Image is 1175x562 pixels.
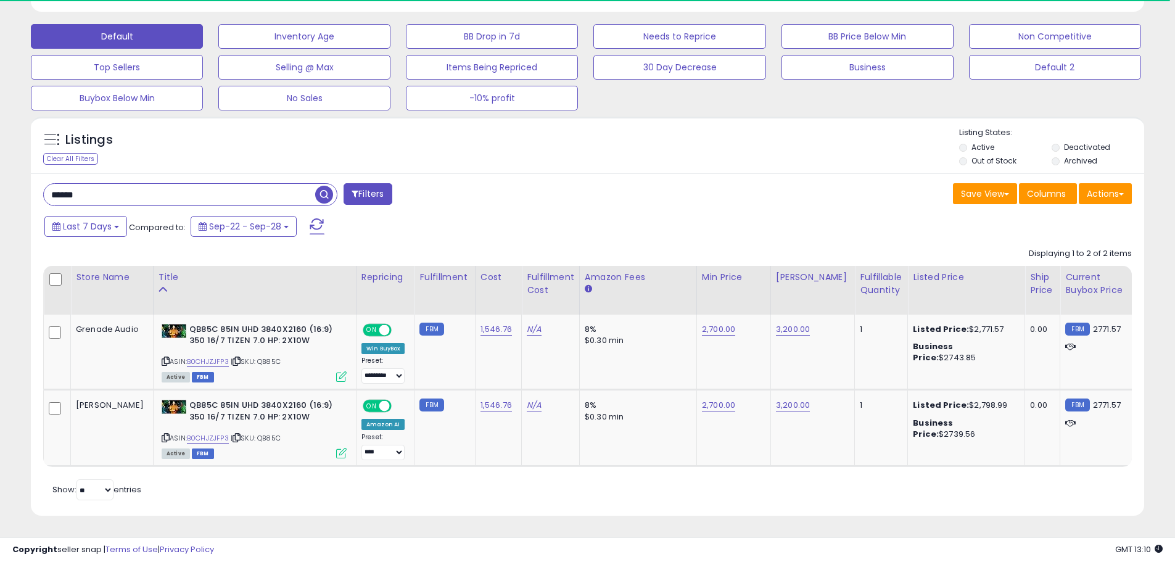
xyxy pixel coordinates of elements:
button: Save View [953,183,1017,204]
button: No Sales [218,86,390,110]
small: Amazon Fees. [585,284,592,295]
b: QB85C 85IN UHD 3840X2160 (16:9) 350 16/7 TIZEN 7.0 HP: 2X10W [189,400,339,426]
span: FBM [192,372,214,382]
div: 1 [860,400,898,411]
a: 1,546.76 [480,399,512,411]
small: FBM [419,399,443,411]
p: Listing States: [959,127,1144,139]
button: -10% profit [406,86,578,110]
div: $2743.85 [913,341,1015,363]
div: Min Price [702,271,765,284]
div: Fulfillment [419,271,469,284]
label: Out of Stock [971,155,1016,166]
span: | SKU: QB85C [231,357,281,366]
button: Business [781,55,954,80]
label: Deactivated [1064,142,1110,152]
div: $2739.56 [913,418,1015,440]
a: B0CHJZJFP3 [187,357,229,367]
div: Ship Price [1030,271,1055,297]
strong: Copyright [12,543,57,555]
div: $2,798.99 [913,400,1015,411]
span: 2771.57 [1093,323,1121,335]
button: Needs to Reprice [593,24,765,49]
span: OFF [390,401,410,411]
div: Amazon Fees [585,271,691,284]
div: Amazon AI [361,419,405,430]
div: Preset: [361,357,405,384]
button: Last 7 Days [44,216,127,237]
div: Clear All Filters [43,153,98,165]
a: 3,200.00 [776,323,810,336]
a: B0CHJZJFP3 [187,433,229,444]
span: All listings currently available for purchase on Amazon [162,372,190,382]
button: Selling @ Max [218,55,390,80]
b: Listed Price: [913,399,969,411]
button: Filters [344,183,392,205]
small: FBM [1065,399,1089,411]
div: 0.00 [1030,400,1050,411]
span: 2025-10-10 13:10 GMT [1115,543,1163,555]
div: Store Name [76,271,148,284]
label: Archived [1064,155,1097,166]
button: Default [31,24,203,49]
span: 2771.57 [1093,399,1121,411]
span: Last 7 Days [63,220,112,233]
div: Displaying 1 to 2 of 2 items [1029,248,1132,260]
a: Privacy Policy [160,543,214,555]
img: 51QdAZQYyqL._SL40_.jpg [162,400,186,414]
div: Repricing [361,271,410,284]
a: 2,700.00 [702,323,735,336]
b: Business Price: [913,417,953,440]
div: 8% [585,400,687,411]
a: N/A [527,323,542,336]
div: Current Buybox Price [1065,271,1129,297]
div: Win BuyBox [361,343,405,354]
small: FBM [419,323,443,336]
button: Top Sellers [31,55,203,80]
button: Buybox Below Min [31,86,203,110]
div: 0.00 [1030,324,1050,335]
a: 2,700.00 [702,399,735,411]
div: Title [159,271,351,284]
img: 51QdAZQYyqL._SL40_.jpg [162,324,186,338]
b: QB85C 85IN UHD 3840X2160 (16:9) 350 16/7 TIZEN 7.0 HP: 2X10W [189,324,339,350]
div: seller snap | | [12,544,214,556]
button: Non Competitive [969,24,1141,49]
span: Sep-22 - Sep-28 [209,220,281,233]
a: N/A [527,399,542,411]
span: ON [364,401,379,411]
div: Listed Price [913,271,1020,284]
button: BB Drop in 7d [406,24,578,49]
div: Cost [480,271,516,284]
button: Default 2 [969,55,1141,80]
div: Grenade Audio [76,324,144,335]
div: ASIN: [162,324,347,381]
b: Business Price: [913,341,953,363]
div: $0.30 min [585,411,687,423]
div: [PERSON_NAME] [76,400,144,411]
span: Show: entries [52,484,141,495]
div: Preset: [361,433,405,461]
div: 8% [585,324,687,335]
span: OFF [390,324,410,335]
span: Compared to: [129,221,186,233]
span: FBM [192,448,214,459]
div: Fulfillment Cost [527,271,574,297]
div: ASIN: [162,400,347,457]
button: BB Price Below Min [781,24,954,49]
a: 3,200.00 [776,399,810,411]
span: ON [364,324,379,335]
span: Columns [1027,188,1066,200]
span: All listings currently available for purchase on Amazon [162,448,190,459]
div: [PERSON_NAME] [776,271,849,284]
label: Active [971,142,994,152]
a: Terms of Use [105,543,158,555]
button: Sep-22 - Sep-28 [191,216,297,237]
span: | SKU: QB85C [231,433,281,443]
button: Inventory Age [218,24,390,49]
button: 30 Day Decrease [593,55,765,80]
a: 1,546.76 [480,323,512,336]
small: FBM [1065,323,1089,336]
div: $0.30 min [585,335,687,346]
div: $2,771.57 [913,324,1015,335]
